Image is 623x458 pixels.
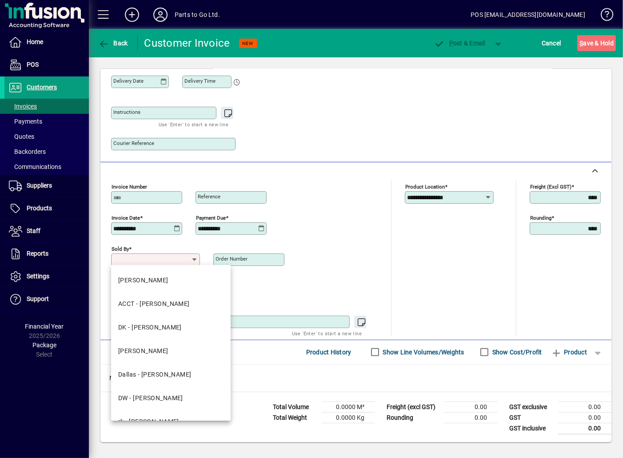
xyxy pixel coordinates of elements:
mat-label: Sold by [112,245,129,252]
mat-label: Delivery date [113,78,144,84]
span: Payments [9,118,42,125]
mat-option: Dallas - Dallas Iosefo [111,363,231,386]
span: Back [98,40,128,47]
span: Suppliers [27,182,52,189]
mat-label: Delivery time [184,78,216,84]
mat-option: ACCT - David Wynne [111,292,231,316]
a: Knowledge Base [594,2,612,31]
div: Dallas - [PERSON_NAME] [118,370,192,379]
td: 0.00 [558,412,611,423]
td: Total Volume [268,402,322,412]
span: Products [27,205,52,212]
a: Home [4,31,89,53]
span: ost & Email [434,40,485,47]
a: Support [4,288,89,310]
mat-label: Rounding [530,214,551,221]
button: Back [96,35,130,51]
a: POS [4,54,89,76]
td: 0.00 [444,412,498,423]
a: Suppliers [4,175,89,197]
div: Customer Invoice [144,36,230,50]
td: 0.00 [558,423,611,434]
div: [PERSON_NAME] [118,276,168,285]
div: rk - [PERSON_NAME] [118,417,179,426]
span: Settings [27,273,49,280]
span: Cancel [542,36,561,50]
label: Show Line Volumes/Weights [381,348,464,357]
mat-label: Product location [405,183,445,189]
td: GST [505,412,558,423]
span: Financial Year [25,323,64,330]
span: POS [27,61,39,68]
mat-label: Payment due [196,214,226,221]
span: P [449,40,453,47]
div: POS [EMAIL_ADDRESS][DOMAIN_NAME] [471,8,585,22]
span: Product [551,345,587,359]
span: ave & Hold [579,36,614,50]
mat-label: Invoice date [112,214,140,221]
div: No line items found [100,365,611,392]
span: Backorders [9,148,46,155]
button: Add [118,7,146,23]
span: Customers [27,84,57,91]
button: Post & Email [429,35,490,51]
a: Settings [4,265,89,288]
div: DW - [PERSON_NAME] [118,394,183,403]
a: Communications [4,159,89,174]
span: Quotes [9,133,34,140]
button: Cancel [539,35,563,51]
td: 0.0000 Kg [322,412,375,423]
a: Invoices [4,99,89,114]
mat-hint: Use 'Enter' to start a new line [292,328,362,338]
td: GST exclusive [505,402,558,412]
span: Reports [27,250,48,257]
button: Profile [146,7,175,23]
button: Product History [303,344,355,360]
span: Invoices [9,103,37,110]
td: Rounding [382,412,444,423]
span: NEW [243,40,254,46]
td: 0.0000 M³ [322,402,375,412]
td: Total Weight [268,412,322,423]
div: Parts to Go Ltd. [175,8,220,22]
mat-label: Order number [216,256,248,262]
a: Products [4,197,89,220]
mat-option: DW - Dave Wheatley [111,386,231,410]
mat-option: DAVE - Dave Keogan [111,269,231,292]
div: [PERSON_NAME] [118,346,168,356]
a: Staff [4,220,89,242]
mat-option: rk - Rajat Kapoor [111,410,231,434]
td: 0.00 [444,402,498,412]
span: Product History [306,345,351,359]
app-page-header-button: Back [89,35,138,51]
span: Home [27,38,43,45]
a: Backorders [4,144,89,159]
button: Product [547,344,591,360]
span: Package [32,341,56,349]
span: Support [27,295,49,302]
mat-label: Instructions [113,109,140,115]
div: DK - [PERSON_NAME] [118,323,182,332]
a: Reports [4,243,89,265]
td: 0.00 [558,402,611,412]
mat-label: Invoice number [112,183,147,189]
button: Save & Hold [577,35,616,51]
mat-label: Reference [198,193,220,200]
span: Staff [27,227,40,234]
a: Payments [4,114,89,129]
label: Show Cost/Profit [491,348,542,357]
mat-option: LD - Laurie Dawes [111,339,231,363]
span: Communications [9,163,61,170]
a: Quotes [4,129,89,144]
td: GST inclusive [505,423,558,434]
td: Freight (excl GST) [382,402,444,412]
mat-hint: Use 'Enter' to start a new line [159,119,228,129]
mat-label: Courier Reference [113,140,154,146]
span: S [579,40,583,47]
div: ACCT - [PERSON_NAME] [118,299,190,309]
mat-label: Freight (excl GST) [530,183,571,189]
mat-option: DK - Dharmendra Kumar [111,316,231,339]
